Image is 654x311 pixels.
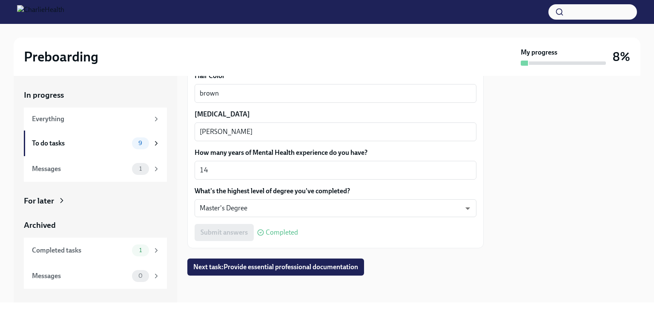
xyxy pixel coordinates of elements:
[24,220,167,231] a: Archived
[195,110,476,119] label: [MEDICAL_DATA]
[200,88,471,99] textarea: brown
[24,195,167,206] a: For later
[32,139,129,148] div: To do tasks
[200,165,471,175] textarea: 14
[134,166,147,172] span: 1
[32,114,149,124] div: Everything
[24,90,167,101] a: In progress
[24,156,167,182] a: Messages1
[133,273,148,279] span: 0
[195,199,476,217] div: Master's Degree
[32,246,129,255] div: Completed tasks
[17,5,64,19] img: CharlieHealth
[200,127,471,137] textarea: [PERSON_NAME]
[521,48,557,57] strong: My progress
[24,195,54,206] div: For later
[134,247,147,253] span: 1
[613,49,630,64] h3: 8%
[32,164,129,174] div: Messages
[32,271,129,281] div: Messages
[195,148,476,157] label: How many years of Mental Health experience do you have?
[24,48,98,65] h2: Preboarding
[193,263,358,271] span: Next task : Provide essential professional documentation
[24,238,167,263] a: Completed tasks1
[266,229,298,236] span: Completed
[195,186,476,196] label: What's the highest level of degree you've completed?
[24,263,167,289] a: Messages0
[133,140,147,146] span: 9
[24,108,167,131] a: Everything
[24,131,167,156] a: To do tasks9
[187,259,364,276] button: Next task:Provide essential professional documentation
